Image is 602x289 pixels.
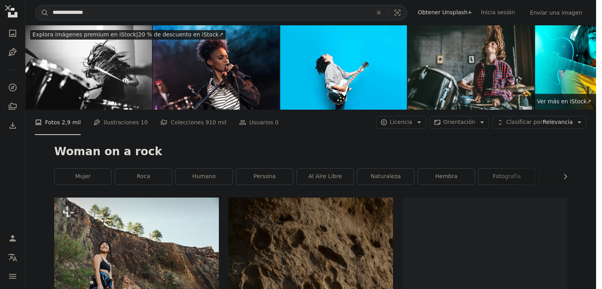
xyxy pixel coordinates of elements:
button: desplazar lista a la derecha [558,169,567,184]
a: Humano [176,169,232,184]
a: roca [115,169,172,184]
span: Orientación [443,119,475,125]
span: Clasificar por [506,119,543,125]
span: Licencia [390,119,412,125]
a: fotografía [479,169,535,184]
button: Idioma [5,249,21,265]
button: Búsqueda visual [388,5,407,20]
a: Historial de descargas [5,118,21,133]
button: Borrar [370,5,387,20]
span: Explora imágenes premium en iStock | [32,31,138,38]
a: al aire libre [297,169,353,184]
a: Inicia sesión [477,6,519,19]
a: gri [539,169,596,184]
span: 0 [275,118,279,127]
a: Ilustraciones [5,44,21,60]
span: Ver más en iStock ↗ [537,98,591,105]
span: 910 mil [205,118,226,127]
img: Cantante femenina con micrófono y rock and roll band interpretando música de rock duro en el esce... [153,25,279,110]
a: Colecciones [5,99,21,114]
a: Obtener Unsplash+ [414,6,477,19]
a: Fotos [5,25,21,41]
div: 20 % de descuento en iStock ↗ [30,30,226,40]
a: hembra [418,169,475,184]
button: Menú [5,268,21,284]
button: Orientación [429,116,489,129]
button: Licencia [376,116,426,129]
img: Niña tocando tambores de Rock and roll [25,25,152,110]
a: Usuarios 0 [239,110,279,135]
a: mujer [55,169,111,184]
h1: Woman on a rock [54,144,567,159]
img: Guitarra elegante [280,25,407,110]
a: Explorar [5,80,21,95]
form: Encuentra imágenes en todo el sitio [35,5,407,21]
button: Buscar en Unsplash [35,5,49,20]
a: naturaleza [357,169,414,184]
button: Clasificar porRelevancia [492,116,587,129]
img: Adolescente jugando rock and roll en casa [408,25,534,110]
a: Explora imágenes premium en iStock|20 % de descuento en iStock↗ [25,25,230,44]
span: Relevancia [506,118,573,126]
a: Colecciones 910 mil [160,110,226,135]
a: Ver más en iStock↗ [532,94,596,110]
a: Ilustraciones 10 [93,110,148,135]
a: Iniciar sesión / Registrarse [5,230,21,246]
a: persona [236,169,293,184]
a: Una mujer parada frente a un acantilado [54,249,219,256]
button: Enviar una imagen [526,6,587,19]
span: 10 [141,118,148,127]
